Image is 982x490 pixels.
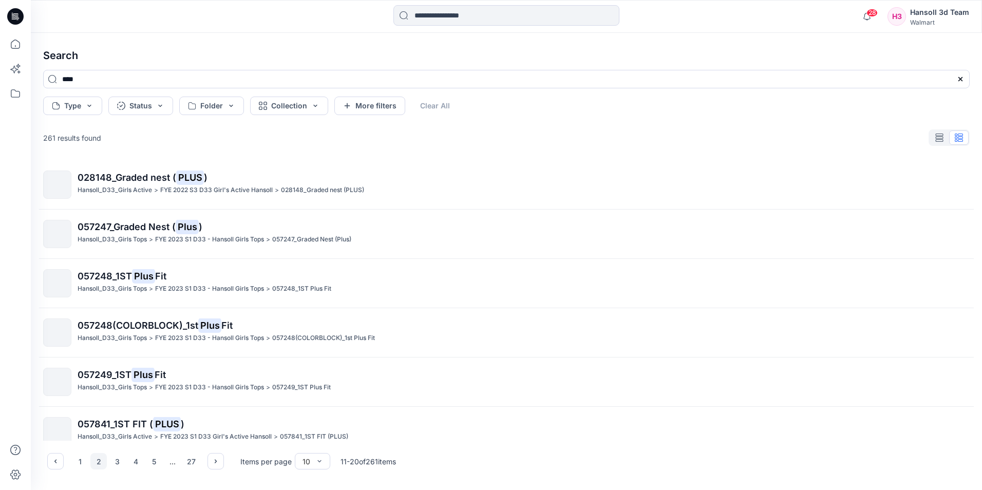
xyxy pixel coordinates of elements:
p: FYE 2023 S1 D33 - Hansoll Girls Tops [155,382,264,393]
a: 028148_Graded nest (PLUS)Hansoll_D33_Girls Active>FYE 2022 S3 D33 Girl's Active Hansoll>028148_Gr... [37,164,976,205]
p: > [266,333,270,344]
mark: PLUS [176,170,204,184]
a: 057247_Graded Nest (Plus)Hansoll_D33_Girls Tops>FYE 2023 S1 D33 - Hansoll Girls Tops>057247_Grade... [37,214,976,254]
p: FYE 2023 S1 D33 - Hansoll Girls Tops [155,234,264,245]
p: > [266,382,270,393]
button: 1 [72,453,88,469]
p: > [266,234,270,245]
p: 057248(COLORBLOCK)_1st Plus Fit [272,333,375,344]
span: 057248_1ST [78,271,132,281]
p: 057248_1ST Plus Fit [272,284,331,294]
p: 11 - 20 of 261 items [341,456,396,467]
p: FYE 2023 S1 D33 Girl's Active Hansoll [160,431,272,442]
p: 261 results found [43,133,101,143]
span: ) [181,419,184,429]
p: Hansoll_D33_Girls Tops [78,284,147,294]
button: 4 [127,453,144,469]
a: 057841_1ST FIT (PLUS)Hansoll_D33_Girls Active>FYE 2023 S1 D33 Girl's Active Hansoll>057841_1ST FI... [37,411,976,451]
h4: Search [35,41,978,70]
p: FYE 2023 S1 D33 - Hansoll Girls Tops [155,284,264,294]
p: > [149,382,153,393]
p: > [154,431,158,442]
mark: PLUS [153,417,181,431]
p: Hansoll_D33_Girls Tops [78,234,147,245]
button: Status [108,97,173,115]
button: Collection [250,97,328,115]
button: Folder [179,97,244,115]
span: Fit [155,271,166,281]
p: > [154,185,158,196]
button: 2 [90,453,107,469]
p: > [275,185,279,196]
a: 057248(COLORBLOCK)_1stPlusFitHansoll_D33_Girls Tops>FYE 2023 S1 D33 - Hansoll Girls Tops>057248(C... [37,312,976,353]
p: Hansoll_D33_Girls Active [78,431,152,442]
span: ) [204,172,207,183]
mark: Plus [131,367,155,382]
div: ... [164,453,181,469]
span: Fit [155,369,166,380]
p: FYE 2023 S1 D33 - Hansoll Girls Tops [155,333,264,344]
a: 057249_1STPlusFitHansoll_D33_Girls Tops>FYE 2023 S1 D33 - Hansoll Girls Tops>057249_1ST Plus Fit [37,362,976,402]
span: 057841_1ST FIT ( [78,419,153,429]
p: 057247_Graded Nest (Plus) [272,234,351,245]
button: More filters [334,97,405,115]
mark: Plus [132,269,155,283]
p: 028148_Graded nest (PLUS) [281,185,364,196]
div: Hansoll 3d Team [910,6,969,18]
span: 057247_Graded Nest ( [78,221,176,232]
p: > [149,333,153,344]
p: Hansoll_D33_Girls Tops [78,382,147,393]
div: H3 [887,7,906,26]
p: FYE 2022 S3 D33 Girl's Active Hansoll [160,185,273,196]
p: 057249_1ST Plus Fit [272,382,331,393]
span: 028148_Graded nest ( [78,172,176,183]
p: > [266,284,270,294]
p: > [149,234,153,245]
button: Type [43,97,102,115]
div: Walmart [910,18,969,26]
mark: Plus [198,318,221,332]
p: Items per page [240,456,292,467]
p: > [274,431,278,442]
p: 057841_1ST FIT (PLUS) [280,431,348,442]
a: 057248_1STPlusFitHansoll_D33_Girls Tops>FYE 2023 S1 D33 - Hansoll Girls Tops>057248_1ST Plus Fit [37,263,976,304]
button: 3 [109,453,125,469]
p: Hansoll_D33_Girls Tops [78,333,147,344]
span: 057249_1ST [78,369,131,380]
mark: Plus [176,219,199,234]
div: 10 [303,456,310,467]
button: 5 [146,453,162,469]
span: 057248(COLORBLOCK)_1st [78,320,198,331]
span: ) [199,221,202,232]
p: Hansoll_D33_Girls Active [78,185,152,196]
span: 28 [866,9,878,17]
button: 27 [183,453,199,469]
p: > [149,284,153,294]
span: Fit [221,320,233,331]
